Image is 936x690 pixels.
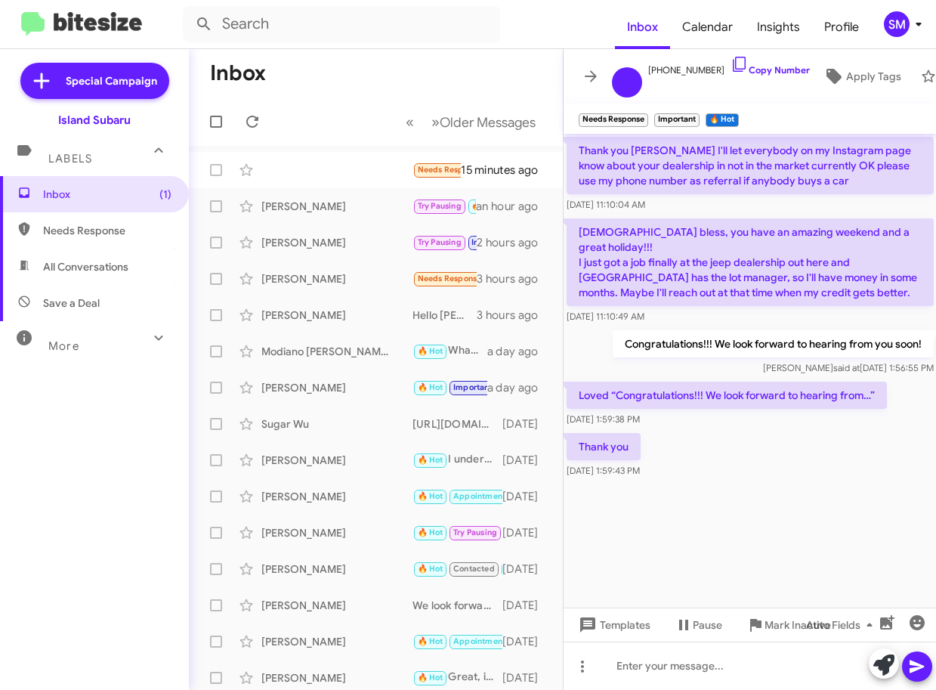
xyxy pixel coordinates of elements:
span: [DATE] 1:59:38 PM [567,413,640,425]
span: Needs Response [418,165,482,175]
div: [PERSON_NAME] [261,271,412,286]
div: [DATE] [502,489,551,504]
div: [PERSON_NAME] [261,308,412,323]
button: Templates [564,611,663,639]
span: Important [453,382,493,392]
button: Apply Tags [810,63,913,90]
span: 🔥 Hot [418,564,443,574]
a: Insights [745,5,812,49]
div: Congratulations! [412,633,502,650]
div: [DATE] [502,453,551,468]
span: » [431,113,440,132]
a: Special Campaign [20,63,169,99]
span: 🔥 Hot [471,201,497,211]
h1: Inbox [210,61,266,85]
span: All Conversations [43,259,128,274]
small: Important [654,113,700,127]
div: Okay I look forward to hearing from you! Have a great weekend. [412,524,502,541]
input: Search [183,6,500,42]
div: We look forward to hearing from you! [412,598,502,613]
div: [PERSON_NAME] [261,453,412,468]
div: a day ago [487,344,551,359]
span: Appointment Set [453,491,520,501]
div: Great, if anything changes please feel free to reach out! [412,669,502,686]
div: What day works best? [412,342,487,360]
span: 🔥 Hot [418,528,443,537]
div: Thanks [PERSON_NAME] [412,379,487,396]
span: Auto Fields [806,611,879,639]
button: Pause [663,611,734,639]
a: Calendar [670,5,745,49]
div: Sugar Wu [261,416,412,432]
span: Save a Deal [43,295,100,311]
span: 🔥 Hot [418,346,443,356]
div: [PERSON_NAME] [261,634,412,649]
a: Profile [812,5,871,49]
div: Island Subaru [58,113,131,128]
div: Modiano [PERSON_NAME] [261,344,412,359]
span: Older Messages [440,114,536,131]
span: Labels [48,152,92,166]
div: [PERSON_NAME] [261,670,412,685]
div: [URL][DOMAIN_NAME] [412,416,502,432]
div: Hi [PERSON_NAME] it's [PERSON_NAME] at [GEOGRAPHIC_DATA]. Our Early Bird [DATE] Special is live! ... [412,487,502,505]
span: More [48,339,79,353]
div: Hi [PERSON_NAME] it's [PERSON_NAME] at [GEOGRAPHIC_DATA]. Our Early Bird [DATE] Special is live! ... [412,560,502,577]
div: [DATE] [502,562,551,577]
div: 2 hours ago [477,235,550,250]
nav: Page navigation example [397,107,545,138]
div: Hello [PERSON_NAME]! Congratulations on your new vehicle! What did you end up purchasing? [412,308,477,323]
span: [PERSON_NAME] [DATE] 1:56:55 PM [762,362,933,373]
div: [DATE] [502,416,551,432]
span: [DATE] 1:59:43 PM [567,465,640,476]
div: [PERSON_NAME] [261,199,412,214]
small: Needs Response [579,113,648,127]
p: [DEMOGRAPHIC_DATA] bless, you have an amazing weekend and a great holiday!!! I just got a job fin... [567,218,934,306]
div: SM [884,11,910,37]
span: Needs Response [43,223,171,238]
div: an hour ago [476,199,550,214]
div: a day ago [487,380,551,395]
div: $32,300 OTD [412,270,477,287]
div: [PERSON_NAME] [261,489,412,504]
span: Appointment Set [453,636,520,646]
p: Congratulations!!! We look forward to hearing from you soon! [612,330,933,357]
div: [DATE] [502,670,551,685]
div: [PERSON_NAME] [261,380,412,395]
span: 🔥 Hot [418,491,443,501]
span: Try Pausing [453,528,497,537]
small: 🔥 Hot [706,113,738,127]
span: « [406,113,414,132]
div: [PERSON_NAME] [261,598,412,613]
span: 🔥 Hot [418,636,443,646]
p: Thank you [PERSON_NAME] I'll let everybody on my Instagram page know about your dealership in not... [567,137,934,194]
span: (1) [159,187,171,202]
span: Mark Inactive [765,611,831,639]
button: Next [422,107,545,138]
button: SM [871,11,919,37]
button: Previous [397,107,423,138]
span: [PHONE_NUMBER] [648,55,810,78]
div: [PERSON_NAME] [261,525,412,540]
span: said at [833,362,859,373]
a: Inbox [615,5,670,49]
span: [DATE] 11:10:49 AM [567,311,644,322]
div: 3 hours ago [477,308,550,323]
span: Inbox [43,187,171,202]
button: Mark Inactive [734,611,843,639]
p: Loved “Congratulations!!! We look forward to hearing from…” [567,382,887,409]
div: Did you get the chance to schedule an appointment for [DATE] [PERSON_NAME]? [412,234,477,251]
div: Perfect! We will see you then [PERSON_NAME]. [412,197,476,215]
div: [DATE] [502,634,551,649]
div: [DATE] [502,598,551,613]
span: 🔥 Hot [418,455,443,465]
span: Pause [693,611,722,639]
div: 15 minutes ago [461,162,550,178]
span: Important [471,237,511,247]
span: Apply Tags [846,63,901,90]
span: [DATE] 11:10:04 AM [567,199,645,210]
span: Try Pausing [418,237,462,247]
div: [DATE] [502,525,551,540]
